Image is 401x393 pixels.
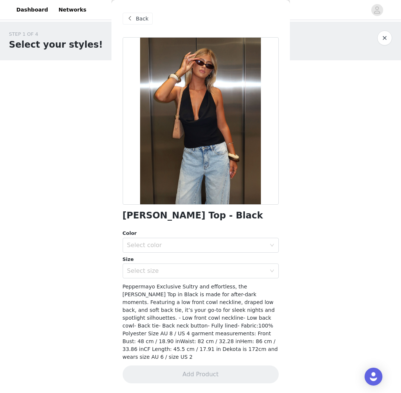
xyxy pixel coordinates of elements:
div: Select color [127,242,266,249]
div: Color [123,230,279,237]
span: Peppermayo Exclusive Sultry and effortless, the [PERSON_NAME] Top in Black is made for after-dark... [123,284,278,360]
i: icon: down [270,269,274,274]
h1: Select your styles! [9,38,103,51]
i: icon: down [270,243,274,248]
a: Dashboard [12,1,52,18]
div: Open Intercom Messenger [365,368,382,386]
button: Add Product [123,365,279,383]
div: Select size [127,267,266,275]
span: Back [136,15,149,23]
div: avatar [373,4,381,16]
div: Size [123,256,279,263]
h1: [PERSON_NAME] Top - Black [123,211,263,221]
a: Networks [54,1,91,18]
div: STEP 1 OF 4 [9,31,103,38]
